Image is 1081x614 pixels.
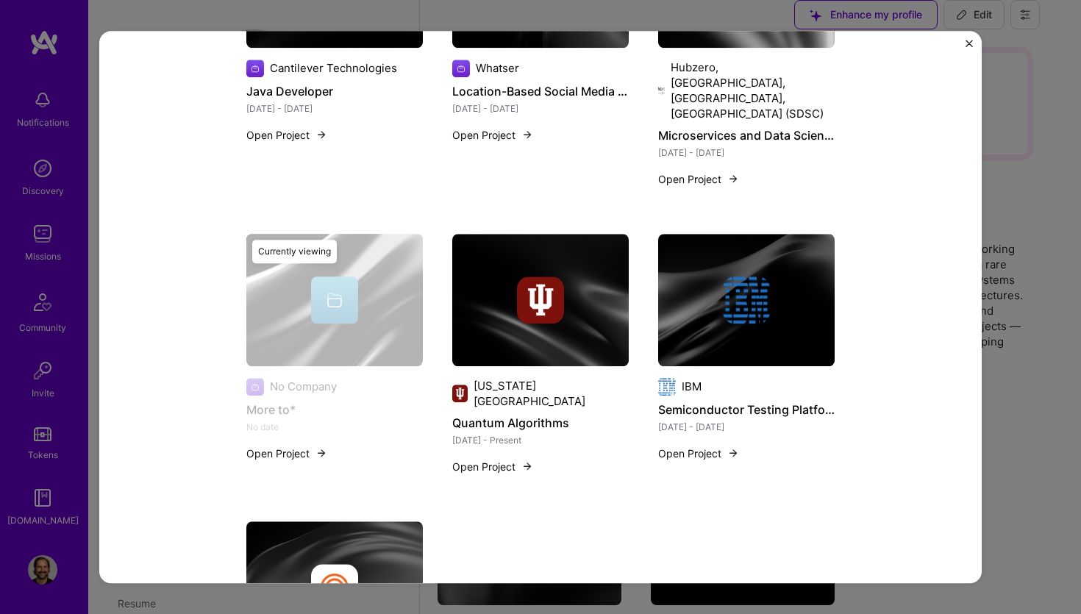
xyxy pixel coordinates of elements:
[474,378,629,409] div: [US_STATE][GEOGRAPHIC_DATA]
[476,60,519,76] div: Whatser
[246,234,423,366] img: cover
[270,60,397,76] div: Cantilever Technologies
[521,460,533,472] img: arrow-right
[452,432,629,448] div: [DATE] - Present
[246,60,264,77] img: Company logo
[452,60,470,77] img: Company logo
[966,40,973,55] button: Close
[452,82,629,101] h4: Location-Based Social Media Platform
[315,129,327,140] img: arrow-right
[246,82,423,101] h4: Java Developer
[658,400,835,419] h4: Semiconductor Testing Platform Development
[727,447,739,459] img: arrow-right
[658,145,835,160] div: [DATE] - [DATE]
[517,276,564,324] img: Company logo
[246,446,327,461] button: Open Project
[452,234,629,366] img: cover
[658,82,665,99] img: Company logo
[246,127,327,143] button: Open Project
[246,101,423,116] div: [DATE] - [DATE]
[452,385,468,402] img: Company logo
[658,419,835,435] div: [DATE] - [DATE]
[671,60,835,121] div: Hubzero, [GEOGRAPHIC_DATA], [GEOGRAPHIC_DATA], [GEOGRAPHIC_DATA] (SDSC)
[658,126,835,145] h4: Microservices and Data Science
[682,379,702,394] div: IBM
[315,447,327,459] img: arrow-right
[658,378,676,396] img: Company logo
[311,564,358,611] img: Company logo
[452,413,629,432] h4: Quantum Algorithms
[723,276,770,324] img: Company logo
[658,234,835,366] img: cover
[521,129,533,140] img: arrow-right
[658,446,739,461] button: Open Project
[452,127,533,143] button: Open Project
[452,101,629,116] div: [DATE] - [DATE]
[727,173,739,185] img: arrow-right
[658,171,739,187] button: Open Project
[252,240,337,263] div: Currently viewing
[452,459,533,474] button: Open Project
